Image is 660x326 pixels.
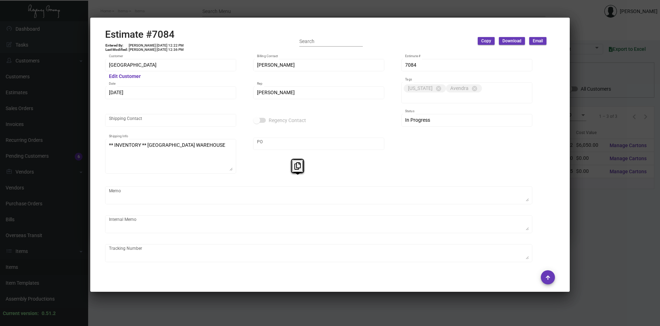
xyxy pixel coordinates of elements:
[128,48,184,52] td: [PERSON_NAME] [DATE] 12:36 PM
[105,48,128,52] td: Last Modified:
[533,38,543,44] span: Email
[128,43,184,48] td: [PERSON_NAME] [DATE] 12:22 PM
[42,310,56,317] div: 0.51.2
[435,85,442,92] mat-icon: cancel
[3,310,39,317] div: Current version:
[404,84,446,92] mat-chip: [US_STATE]
[499,37,525,45] button: Download
[529,37,546,45] button: Email
[446,84,482,92] mat-chip: Avendra
[109,74,141,79] mat-hint: Edit Customer
[294,162,301,170] i: Copy
[471,85,478,92] mat-icon: cancel
[269,116,306,125] span: Regency Contact
[105,43,128,48] td: Entered By:
[478,37,495,45] button: Copy
[405,117,430,123] span: In Progress
[502,38,521,44] span: Download
[481,38,491,44] span: Copy
[105,29,184,41] h2: Estimate #7084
